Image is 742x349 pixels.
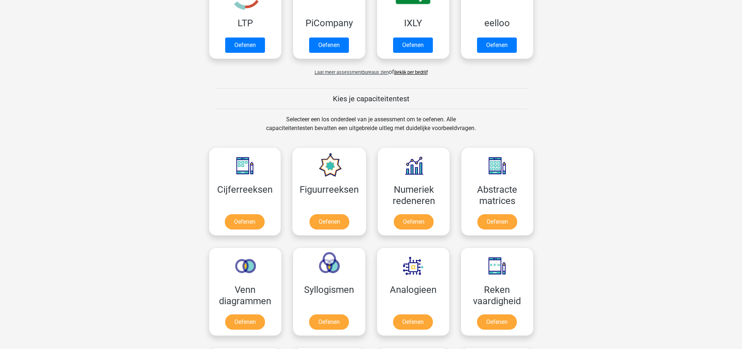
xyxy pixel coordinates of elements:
a: Oefenen [393,38,433,53]
a: Bekijk per bedrijf [394,70,428,75]
span: Laat meer assessmentbureaus zien [315,70,389,75]
a: Oefenen [309,38,349,53]
div: of [203,62,539,77]
a: Oefenen [310,214,349,230]
a: Oefenen [393,314,433,330]
a: Oefenen [477,314,517,330]
a: Oefenen [225,38,265,53]
a: Oefenen [477,214,517,230]
a: Oefenen [477,38,517,53]
a: Oefenen [309,314,349,330]
div: Selecteer een los onderdeel van je assessment om te oefenen. Alle capaciteitentesten bevatten een... [259,115,483,141]
a: Oefenen [225,214,265,230]
a: Oefenen [394,214,434,230]
h5: Kies je capaciteitentest [215,94,527,103]
a: Oefenen [225,314,265,330]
